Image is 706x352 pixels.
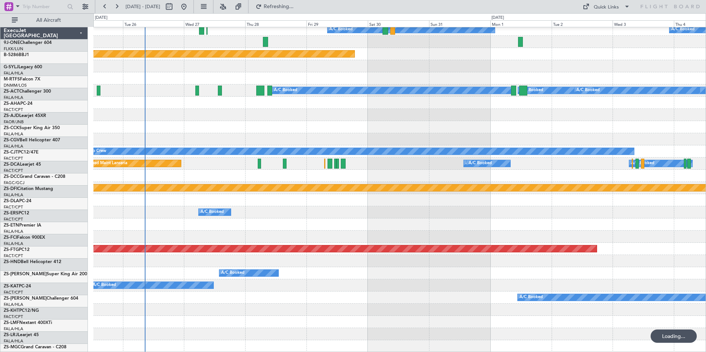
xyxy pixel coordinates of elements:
span: [DATE] - [DATE] [126,3,160,10]
a: ZS-ERSPC12 [4,211,29,215]
div: A/C Booked [466,158,489,169]
div: Sun 31 [429,20,490,27]
div: Fri 29 [306,20,368,27]
a: FALA/HLA [4,326,23,332]
span: ZS-DCC [4,175,20,179]
span: B-5286 [4,53,18,57]
span: ZS-HND [4,260,21,264]
a: FAOR/JNB [4,119,24,125]
div: No Crew [89,146,106,157]
a: FALA/HLA [4,70,23,76]
a: FACT/CPT [4,253,23,259]
span: ZS-DCA [4,162,20,167]
div: [DATE] [95,15,107,21]
a: B-5286BBJ1 [4,53,29,57]
button: Quick Links [579,1,634,13]
a: FALA/HLA [4,338,23,344]
a: FALA/HLA [4,144,23,149]
a: ZS-MGCGrand Caravan - C208 [4,345,66,349]
span: ZS-DFI [4,187,17,191]
a: ZS-HNDBell Helicopter 412 [4,260,61,264]
a: DNMM/LOS [4,83,27,88]
a: ZS-AHAPC-24 [4,101,32,106]
div: A/C Booked [631,158,654,169]
span: ZS-MGC [4,345,21,349]
button: Refreshing... [252,1,297,13]
a: ZS-KATPC-24 [4,284,31,289]
div: Tue 2 [552,20,613,27]
a: FAGC/GCJ [4,180,24,186]
span: ZS-FTG [4,248,19,252]
div: A/C Booked [671,24,695,35]
a: FALA/HLA [4,241,23,246]
a: FACT/CPT [4,168,23,173]
span: ZS-CJT [4,150,18,155]
div: A/C Booked [274,85,297,96]
a: ZS-ACTChallenger 300 [4,89,51,94]
a: ZS-DCALearjet 45 [4,162,41,167]
a: ZS-[PERSON_NAME]Super King Air 200 [4,272,87,276]
div: Loading... [651,329,697,343]
a: FALA/HLA [4,131,23,137]
a: FACT/CPT [4,314,23,320]
div: Mon 1 [490,20,552,27]
span: ZS-AHA [4,101,20,106]
div: Thu 28 [245,20,306,27]
div: Wed 27 [184,20,245,27]
div: Sat 30 [368,20,429,27]
a: FACT/CPT [4,107,23,113]
a: ZS-FCIFalcon 900EX [4,235,45,240]
a: FACT/CPT [4,204,23,210]
div: [DATE] [491,15,504,21]
a: ZS-CJTPC12/47E [4,150,38,155]
button: All Aircraft [8,14,80,26]
span: ZS-KHT [4,308,19,313]
div: A/C Booked [469,158,492,169]
span: ZS-[PERSON_NAME] [4,296,47,301]
a: ZS-LRJLearjet 45 [4,333,39,337]
a: M-RTFSFalcon 7X [4,77,40,82]
span: ZS-[PERSON_NAME] [4,272,47,276]
div: A/C Booked [520,292,543,303]
span: ZS-AJD [4,114,19,118]
span: M-RTFS [4,77,20,82]
a: FALA/HLA [4,192,23,198]
a: ZS-ETNPremier IA [4,223,41,228]
span: ZS-DLA [4,199,19,203]
span: ZS-CCK [4,126,19,130]
span: ZS-CGV [4,138,20,142]
a: 9J-ONEChallenger 604 [4,41,52,45]
span: G-SYLJ [4,65,18,69]
a: FALA/HLA [4,95,23,100]
a: FACT/CPT [4,217,23,222]
a: ZS-DLAPC-24 [4,199,31,203]
span: ZS-ETN [4,223,19,228]
span: ZS-LMF [4,321,19,325]
div: Tue 26 [123,20,184,27]
span: ZS-ACT [4,89,19,94]
div: A/C Booked [329,24,353,35]
a: ZS-AJDLearjet 45XR [4,114,46,118]
span: ZS-ERS [4,211,18,215]
a: FACT/CPT [4,290,23,295]
a: FLKK/LUN [4,46,23,52]
a: ZS-CCKSuper King Air 350 [4,126,60,130]
a: ZS-KHTPC12/NG [4,308,39,313]
span: Refreshing... [263,4,294,9]
a: ZS-[PERSON_NAME]Challenger 604 [4,296,78,301]
a: ZS-LMFNextant 400XTi [4,321,52,325]
span: 9J-ONE [4,41,20,45]
div: Quick Links [594,4,619,11]
a: ZS-FTGPC12 [4,248,30,252]
input: Trip Number [23,1,65,12]
a: FALA/HLA [4,302,23,307]
a: ZS-DCCGrand Caravan - C208 [4,175,65,179]
a: ZS-DFICitation Mustang [4,187,53,191]
span: All Aircraft [19,18,78,23]
div: Planned Maint Lanseria [84,158,127,169]
div: A/C Booked [576,85,600,96]
div: Wed 3 [613,20,674,27]
div: A/C Booked [93,280,116,291]
span: ZS-LRJ [4,333,18,337]
div: A/C Booked [201,207,224,218]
